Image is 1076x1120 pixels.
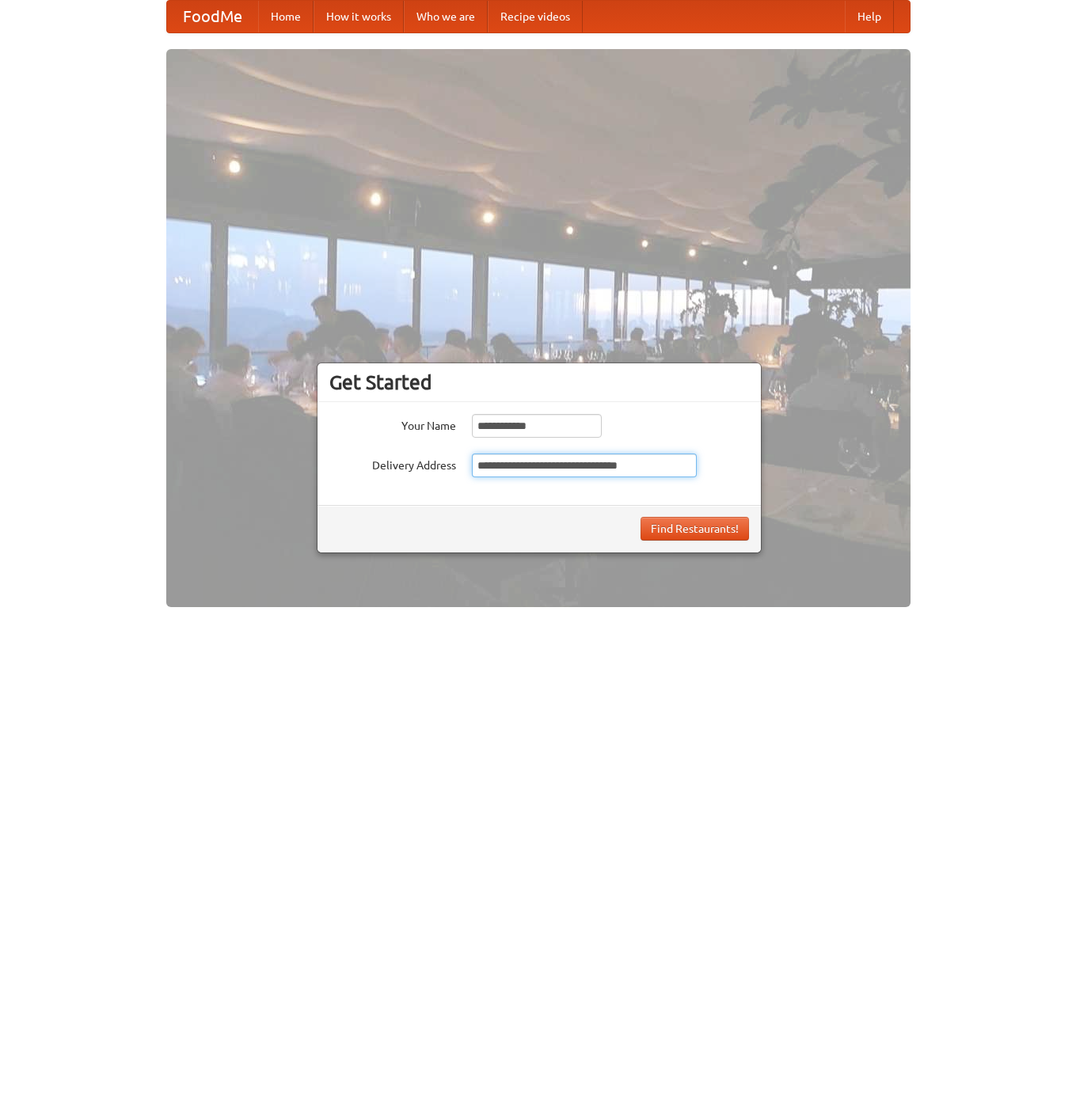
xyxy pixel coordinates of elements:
h3: Get Started [329,370,749,394]
a: Recipe videos [488,1,583,32]
a: How it works [314,1,404,32]
a: Who we are [404,1,488,32]
a: Help [845,1,894,32]
label: Delivery Address [329,454,456,473]
a: Home [258,1,314,32]
button: Find Restaurants! [641,517,749,541]
label: Your Name [329,414,456,434]
a: FoodMe [167,1,258,32]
